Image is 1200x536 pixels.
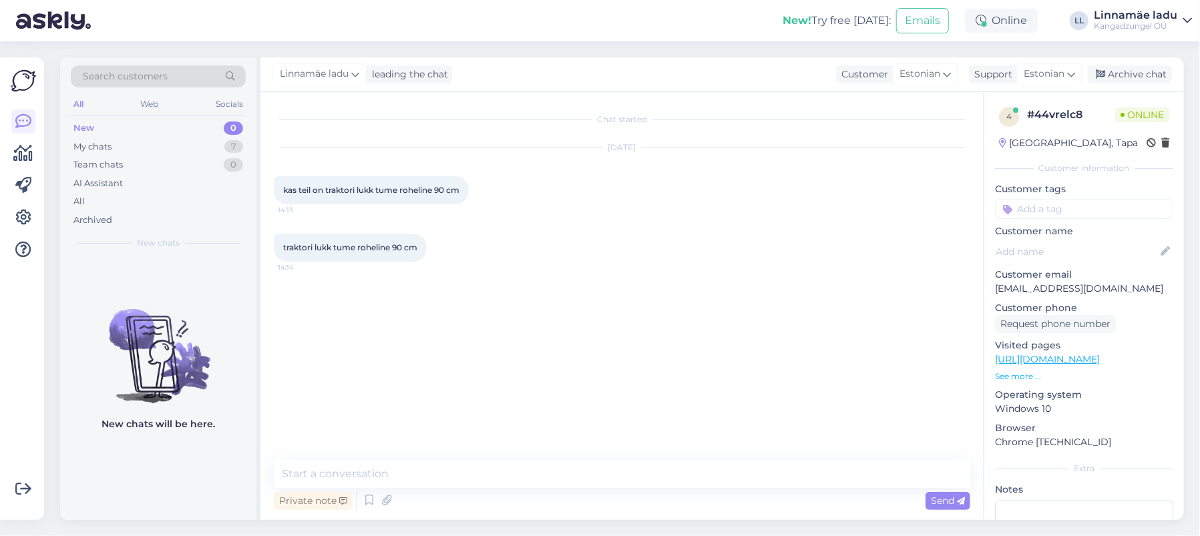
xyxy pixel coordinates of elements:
div: Try free [DATE]: [783,13,891,29]
p: Notes [995,483,1173,497]
span: Send [931,495,965,507]
div: Archive chat [1088,65,1172,83]
div: leading the chat [367,67,448,81]
div: Team chats [73,158,123,172]
div: New [73,121,94,135]
input: Add name [996,244,1158,259]
span: Online [1115,107,1169,122]
div: 0 [224,121,243,135]
p: Customer tags [995,182,1173,196]
div: AI Assistant [73,177,123,190]
p: Customer name [995,224,1173,238]
p: Customer email [995,268,1173,282]
img: Askly Logo [11,68,36,93]
div: Kangadzungel OÜ [1094,21,1177,31]
div: Archived [73,214,112,227]
div: Support [969,67,1012,81]
span: Linnamäe ladu [280,67,349,81]
button: Emails [896,8,949,33]
p: Customer phone [995,301,1173,315]
div: Online [965,9,1038,33]
p: Chrome [TECHNICAL_ID] [995,435,1173,449]
div: Extra [995,463,1173,475]
div: All [73,195,85,208]
p: Browser [995,421,1173,435]
span: Search customers [83,69,168,83]
span: 14:13 [278,205,328,215]
a: [URL][DOMAIN_NAME] [995,353,1100,365]
div: Request phone number [995,315,1116,333]
div: 7 [224,140,243,154]
div: LL [1070,11,1088,30]
span: traktori lukk tume roheline 90 cm [283,242,417,252]
a: Linnamäe laduKangadzungel OÜ [1094,10,1192,31]
span: New chats [137,237,180,249]
div: [DATE] [274,142,970,154]
span: 4 [1006,111,1012,121]
div: Socials [213,95,246,113]
div: [GEOGRAPHIC_DATA], Tapa [999,136,1138,150]
div: Web [138,95,162,113]
input: Add a tag [995,199,1173,219]
div: Chat started [274,113,970,125]
p: [EMAIL_ADDRESS][DOMAIN_NAME] [995,282,1173,296]
p: Windows 10 [995,402,1173,416]
div: My chats [73,140,112,154]
p: See more ... [995,370,1173,382]
span: Estonian [1024,67,1064,81]
img: No chats [60,285,256,405]
div: Customer [836,67,888,81]
span: kas teil on traktori lukk tume roheline 90 cm [283,185,459,195]
div: Customer information [995,162,1173,174]
div: # 44vrelc8 [1027,107,1115,123]
span: 14:14 [278,262,328,272]
p: Operating system [995,388,1173,402]
p: New chats will be here. [102,417,215,431]
b: New! [783,14,811,27]
div: Private note [274,492,353,510]
div: All [71,95,86,113]
span: Estonian [899,67,940,81]
div: Linnamäe ladu [1094,10,1177,21]
p: Visited pages [995,338,1173,352]
div: 0 [224,158,243,172]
